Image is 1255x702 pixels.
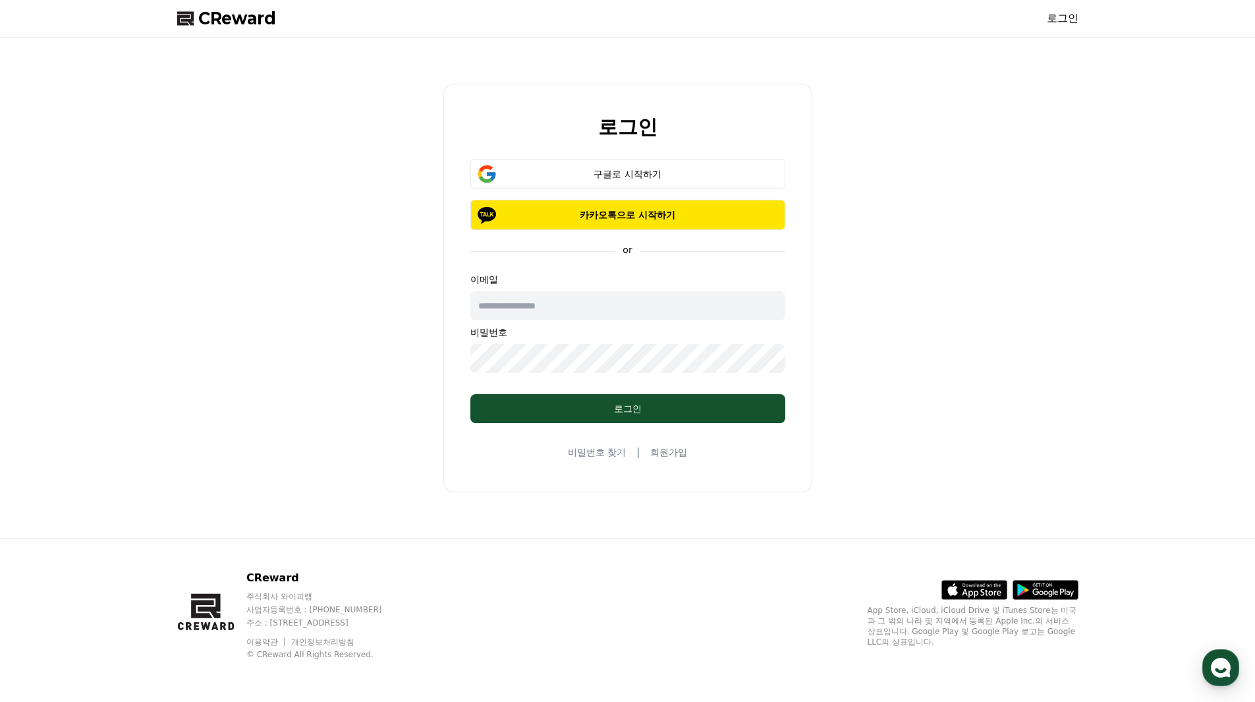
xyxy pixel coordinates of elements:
span: | [636,444,640,460]
a: 비밀번호 찾기 [568,446,626,459]
h2: 로그인 [598,116,657,138]
p: 이메일 [470,273,785,286]
a: 이용약관 [246,637,288,647]
button: 로그인 [470,394,785,423]
div: 구글로 시작하기 [489,167,766,181]
a: CReward [177,8,276,29]
p: 주소 : [STREET_ADDRESS] [246,618,407,628]
p: © CReward All Rights Reserved. [246,649,407,660]
a: 로그인 [1047,11,1078,26]
p: 카카오톡으로 시작하기 [489,208,766,221]
button: 구글로 시작하기 [470,159,785,189]
a: 개인정보처리방침 [291,637,354,647]
p: 사업자등록번호 : [PHONE_NUMBER] [246,604,407,615]
p: 비밀번호 [470,326,785,339]
p: or [615,243,640,256]
button: 카카오톡으로 시작하기 [470,200,785,230]
span: CReward [198,8,276,29]
div: 로그인 [497,402,759,415]
p: App Store, iCloud, iCloud Drive 및 iTunes Store는 미국과 그 밖의 나라 및 지역에서 등록된 Apple Inc.의 서비스 상표입니다. Goo... [868,605,1078,647]
a: 회원가입 [650,446,687,459]
p: 주식회사 와이피랩 [246,591,407,602]
p: CReward [246,570,407,586]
